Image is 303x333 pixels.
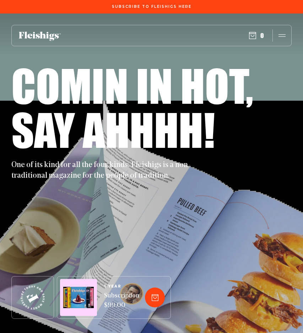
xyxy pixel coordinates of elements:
img: Magazines image [63,287,94,308]
h1: Comin in hot, [11,63,253,107]
a: 1 YEARSubscription $99.00 [104,284,139,311]
a: Subscribe To Fleishigs Here [110,5,193,8]
h1: Say ahhhh! [11,107,215,151]
span: 1 YEAR [104,284,139,289]
button: 0 [249,32,264,39]
p: One of its kind for all the four kinds. Fleishigs is a non-traditional magazine for the people of... [11,160,196,181]
span: Subscription $99.00 [104,291,139,311]
span: Subscribe To Fleishigs Here [112,5,191,9]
